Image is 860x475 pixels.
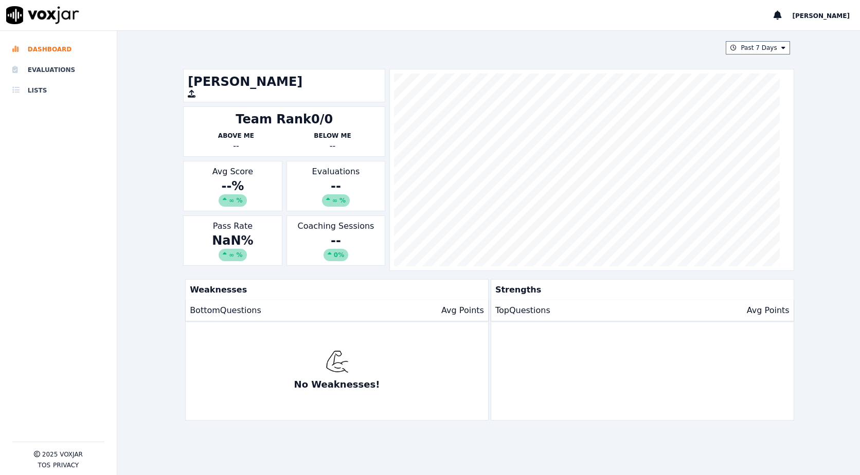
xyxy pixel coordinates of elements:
[190,304,261,317] p: Bottom Questions
[12,60,104,80] a: Evaluations
[286,215,386,266] div: Coaching Sessions
[188,74,381,90] h1: [PERSON_NAME]
[183,215,282,266] div: Pass Rate
[441,304,484,317] p: Avg Points
[291,178,381,207] div: --
[42,450,83,459] p: 2025 Voxjar
[726,41,790,54] button: Past 7 Days
[491,280,790,300] p: Strengths
[322,194,350,207] div: ∞ %
[286,161,386,211] div: Evaluations
[6,6,79,24] img: voxjar logo
[38,461,50,469] button: TOS
[219,194,246,207] div: ∞ %
[12,80,104,101] a: Lists
[219,249,246,261] div: ∞ %
[188,232,278,261] div: NaN %
[53,461,79,469] button: Privacy
[294,377,380,392] p: No Weaknesses!
[792,12,850,20] span: [PERSON_NAME]
[284,132,381,140] p: Below Me
[236,111,333,127] div: Team Rank 0/0
[326,350,349,373] img: muscle
[792,9,860,22] button: [PERSON_NAME]
[291,232,381,261] div: --
[747,304,790,317] p: Avg Points
[186,280,484,300] p: Weaknesses
[188,132,284,140] p: Above Me
[183,161,282,211] div: Avg Score
[188,178,278,207] div: -- %
[495,304,550,317] p: Top Questions
[284,140,381,152] div: --
[324,249,348,261] div: 0%
[188,140,284,152] div: --
[12,39,104,60] a: Dashboard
